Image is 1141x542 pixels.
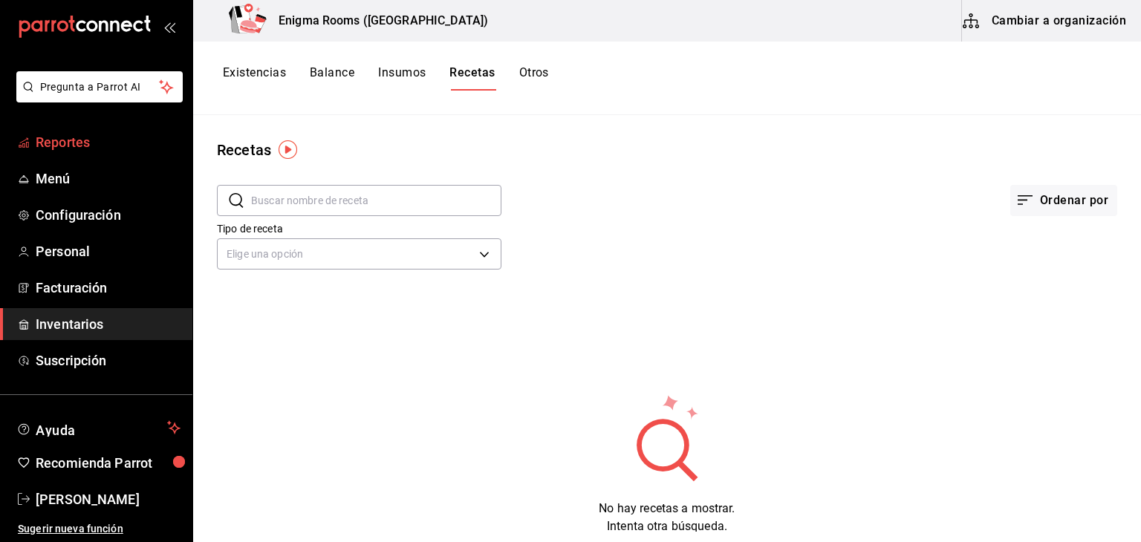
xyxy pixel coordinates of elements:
input: Buscar nombre de receta [251,186,501,215]
div: Recetas [217,139,271,161]
span: Configuración [36,205,181,225]
button: Pregunta a Parrot AI [16,71,183,102]
button: open_drawer_menu [163,21,175,33]
button: Existencias [223,65,286,91]
span: Inventarios [36,314,181,334]
a: Pregunta a Parrot AI [10,90,183,105]
span: Menú [36,169,181,189]
div: Elige una opción [217,238,501,270]
button: Otros [519,65,549,91]
span: Recomienda Parrot [36,453,181,473]
button: Recetas [449,65,495,91]
button: Insumos [378,65,426,91]
span: Ayuda [36,419,161,437]
span: Sugerir nueva función [18,521,181,537]
span: Reportes [36,132,181,152]
span: No hay recetas a mostrar. Intenta otra búsqueda. [599,501,735,533]
div: navigation tabs [223,65,549,91]
span: Facturación [36,278,181,298]
span: Personal [36,241,181,261]
span: [PERSON_NAME] [36,489,181,509]
img: Tooltip marker [279,140,297,159]
span: Suscripción [36,350,181,370]
button: Ordenar por [1010,185,1117,216]
span: Pregunta a Parrot AI [40,79,160,95]
button: Balance [310,65,354,91]
label: Tipo de receta [217,223,501,234]
h3: Enigma Rooms ([GEOGRAPHIC_DATA]) [267,12,488,30]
